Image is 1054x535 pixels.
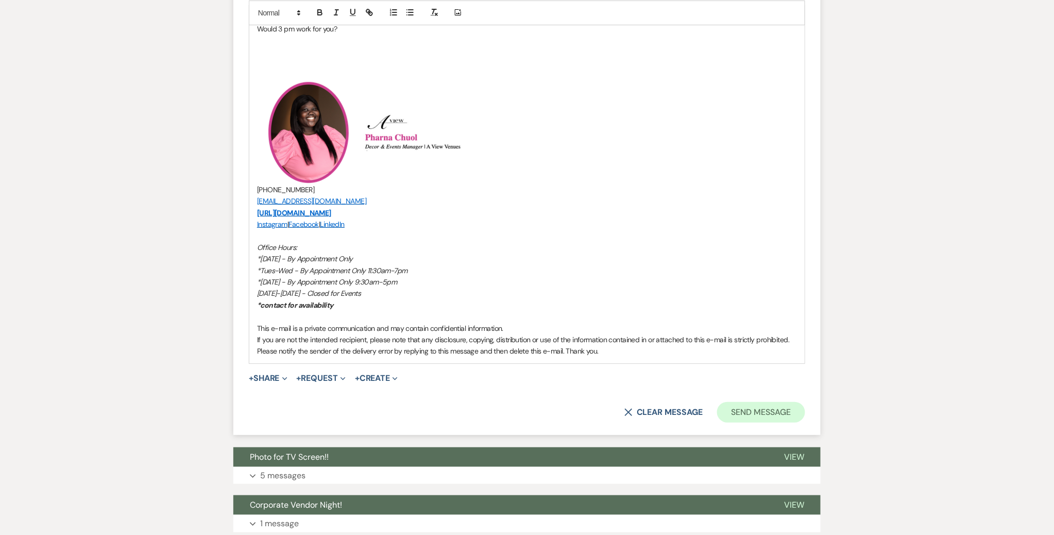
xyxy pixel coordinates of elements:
[288,220,319,229] a: Facebook
[257,335,791,356] span: If you are not the intended recipient, please note that any disclosure, copying, distribution or ...
[257,23,797,35] p: Would 3 pm work for you?
[257,243,297,252] em: Office Hours:
[297,374,346,382] button: Request
[257,196,366,206] a: [EMAIL_ADDRESS][DOMAIN_NAME]
[297,374,301,382] span: +
[257,277,397,287] em: *[DATE] - By Appointment Only 9:30am-5pm
[257,208,331,218] a: [URL][DOMAIN_NAME]
[257,289,361,298] em: [DATE]-[DATE] - Closed for Events
[624,408,703,416] button: Clear message
[249,374,253,382] span: +
[233,447,768,467] button: Photo for TV Screen!!
[768,495,821,515] button: View
[717,402,805,423] button: Send Message
[355,374,398,382] button: Create
[257,220,287,229] a: Instagram
[233,467,821,484] button: 5 messages
[257,324,503,333] span: This e-mail is a private communication and may contain confidential information.
[250,499,342,510] span: Corporate Vendor Night!
[768,447,821,467] button: View
[362,114,476,151] img: Screenshot 2025-04-02 at 3.30.15 PM.png
[233,515,821,532] button: 1 message
[260,517,299,530] p: 1 message
[257,266,407,275] em: *Tues-Wed - By Appointment Only 11:30am-7pm
[249,374,287,382] button: Share
[250,452,329,462] span: Photo for TV Screen!!
[260,469,305,482] p: 5 messages
[257,254,353,263] em: *[DATE] - By Appointment Only
[784,499,804,510] span: View
[257,300,333,310] em: *contact for availability
[784,452,804,462] span: View
[320,220,345,229] a: LinkedIn
[355,374,360,382] span: +
[257,81,360,184] img: PC .png
[287,220,288,229] span: |
[233,495,768,515] button: Corporate Vendor Night!
[257,185,314,194] span: [PHONE_NUMBER]
[319,220,320,229] span: |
